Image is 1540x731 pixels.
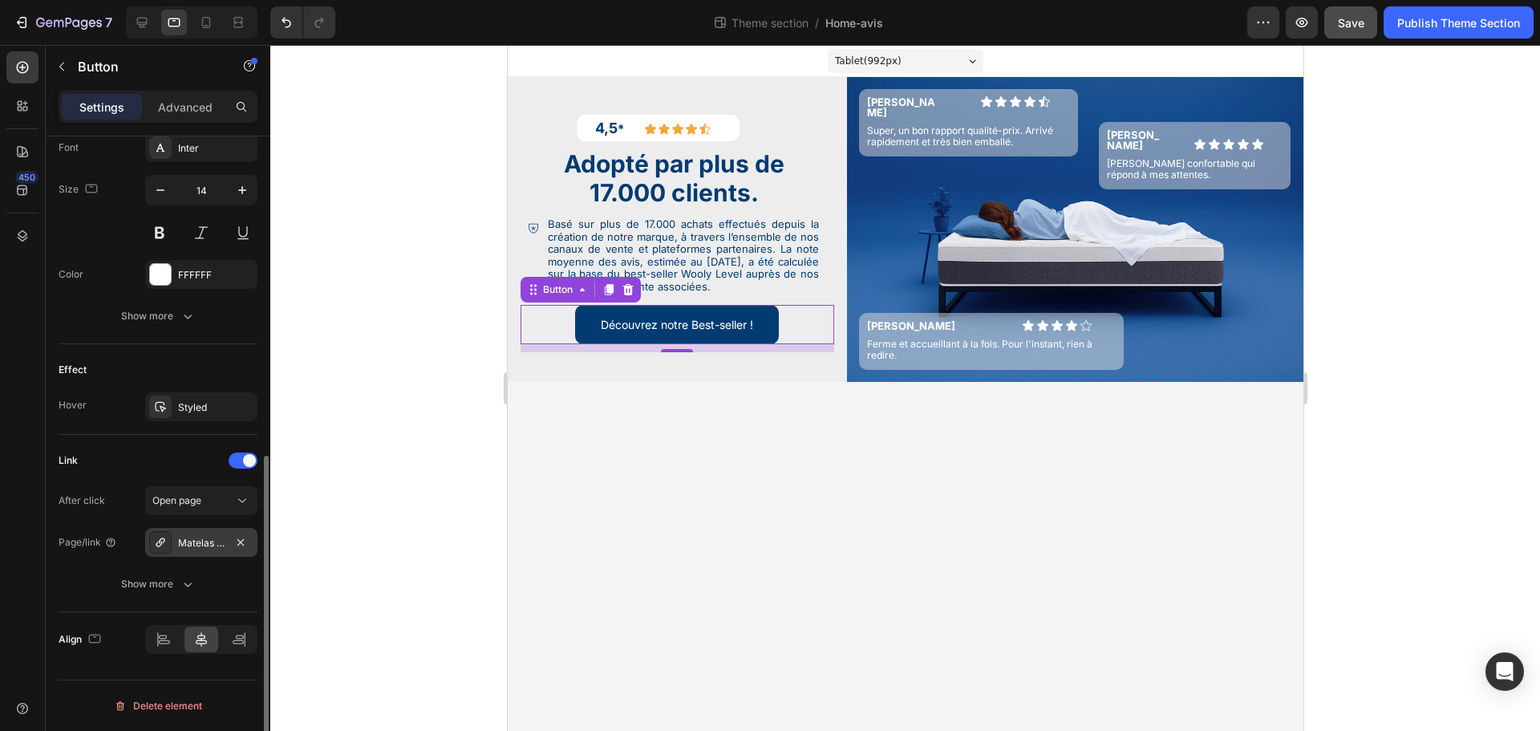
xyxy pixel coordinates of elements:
button: Open page [145,486,257,515]
div: Font [59,140,79,155]
button: Publish Theme Section [1384,6,1534,39]
div: Hover [59,398,87,412]
span: Open page [152,494,201,506]
strong: [PERSON_NAME] [359,274,448,287]
p: Super, un bon rapport qualité-prix. Arrivé rapidement et très bien emballé. [359,80,562,104]
span: Save [1338,16,1364,30]
div: Align [59,629,104,651]
p: Button [78,57,214,76]
div: Show more [121,576,196,592]
button: 7 [6,6,120,39]
button: Save [1324,6,1377,39]
div: Button [32,238,68,252]
span: / [815,14,819,31]
div: Open Intercom Messenger [1485,652,1524,691]
button: Show more [59,570,257,599]
div: Inter [178,141,253,156]
div: Size [59,179,101,201]
p: Découvrez notre Best-seller ! [93,270,245,290]
a: Découvrez notre Best-seller ! [67,260,271,299]
strong: Adopté par plus de 17.000 clients. [56,104,277,162]
div: Color [59,267,83,282]
button: Delete element [59,693,257,719]
iframe: Design area [508,45,1303,731]
div: Page/link [59,535,117,550]
div: After click [59,493,105,508]
div: Link [59,453,78,468]
div: FFFFFF [178,268,253,282]
span: Theme section [728,14,812,31]
p: Advanced [158,99,213,116]
div: Matelas Wooly Level Mousse [178,536,225,550]
strong: [PERSON_NAME] [599,83,651,107]
button: Show more [59,302,257,331]
div: 450 [15,171,38,184]
p: Basé sur plus de 17.000 achats effectués depuis la création de notre marque, à travers l’ensemble... [40,173,311,249]
div: Styled [178,400,253,415]
div: Effect [59,363,87,377]
strong: [PERSON_NAME] [359,51,428,74]
div: Publish Theme Section [1397,14,1520,31]
p: Settings [79,99,124,116]
div: Show more [121,308,196,324]
div: Undo/Redo [270,6,335,39]
span: Home-avis [825,14,883,31]
span: 4,5 [87,75,110,91]
p: 7 [105,13,112,32]
p: [PERSON_NAME] confortable qui répond à mes attentes. [599,113,775,136]
div: Delete element [114,696,202,716]
p: Ferme et accueillant à la fois. Pour l'instant, rien à redire. [359,294,608,317]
